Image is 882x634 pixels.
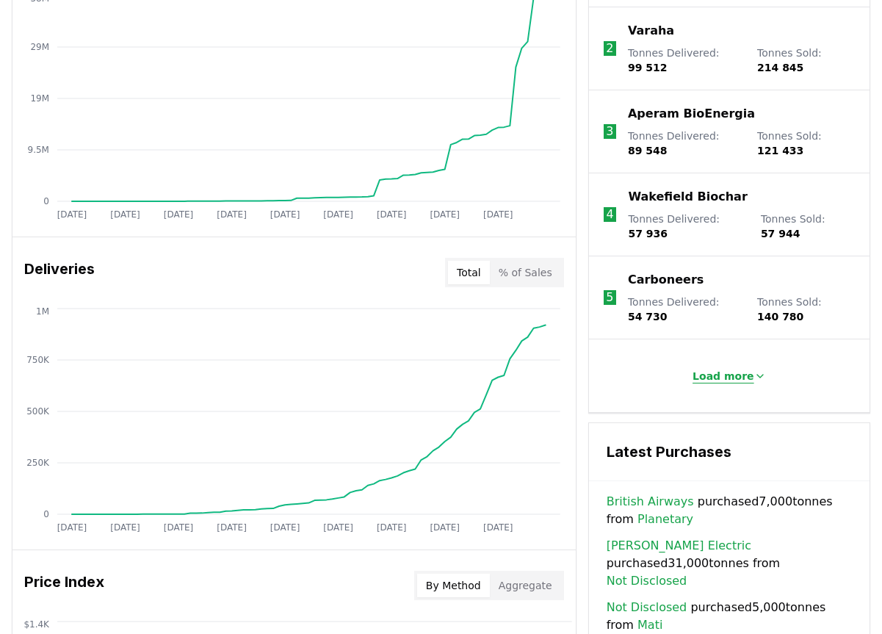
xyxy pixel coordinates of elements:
[607,599,687,616] a: Not Disclosed
[57,522,87,533] tspan: [DATE]
[483,209,513,220] tspan: [DATE]
[628,22,674,40] a: Varaha
[628,105,755,123] a: Aperam BioEnergia
[24,258,95,287] h3: Deliveries
[377,209,407,220] tspan: [DATE]
[606,40,613,57] p: 2
[323,522,353,533] tspan: [DATE]
[430,209,460,220] tspan: [DATE]
[757,295,855,324] p: Tonnes Sold :
[761,228,800,239] span: 57 944
[628,145,668,156] span: 89 548
[323,209,353,220] tspan: [DATE]
[43,196,49,206] tspan: 0
[24,619,50,630] tspan: $1.4K
[26,458,50,468] tspan: 250K
[628,212,745,241] p: Tonnes Delivered :
[607,599,852,634] span: purchased 5,000 tonnes from
[30,42,49,52] tspan: 29M
[270,209,300,220] tspan: [DATE]
[217,209,247,220] tspan: [DATE]
[417,574,490,597] button: By Method
[483,522,513,533] tspan: [DATE]
[757,311,803,323] span: 140 780
[607,537,751,555] a: [PERSON_NAME] Electric
[606,289,613,306] p: 5
[26,406,50,417] tspan: 500K
[270,522,300,533] tspan: [DATE]
[637,616,662,634] a: Mati
[628,311,668,323] span: 54 730
[681,361,778,391] button: Load more
[490,261,561,284] button: % of Sales
[26,355,50,365] tspan: 750K
[30,93,49,104] tspan: 19M
[628,271,704,289] a: Carboneers
[448,261,490,284] button: Total
[757,145,803,156] span: 121 433
[43,509,49,519] tspan: 0
[757,46,855,75] p: Tonnes Sold :
[607,493,694,511] a: British Airways
[606,206,613,223] p: 4
[28,145,49,155] tspan: 9.5M
[36,306,49,317] tspan: 1M
[57,209,87,220] tspan: [DATE]
[637,511,693,528] a: Planetary
[164,522,194,533] tspan: [DATE]
[490,574,561,597] button: Aggregate
[628,295,742,324] p: Tonnes Delivered :
[607,441,852,463] h3: Latest Purchases
[607,537,852,590] span: purchased 31,000 tonnes from
[757,129,855,158] p: Tonnes Sold :
[693,369,754,383] p: Load more
[430,522,460,533] tspan: [DATE]
[607,572,687,590] a: Not Disclosed
[628,62,668,73] span: 99 512
[606,123,613,140] p: 3
[377,522,407,533] tspan: [DATE]
[217,522,247,533] tspan: [DATE]
[757,62,803,73] span: 214 845
[24,571,104,600] h3: Price Index
[628,188,747,206] a: Wakefield Biochar
[628,228,668,239] span: 57 936
[110,209,140,220] tspan: [DATE]
[164,209,194,220] tspan: [DATE]
[628,46,742,75] p: Tonnes Delivered :
[628,129,742,158] p: Tonnes Delivered :
[110,522,140,533] tspan: [DATE]
[607,493,852,528] span: purchased 7,000 tonnes from
[761,212,855,241] p: Tonnes Sold :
